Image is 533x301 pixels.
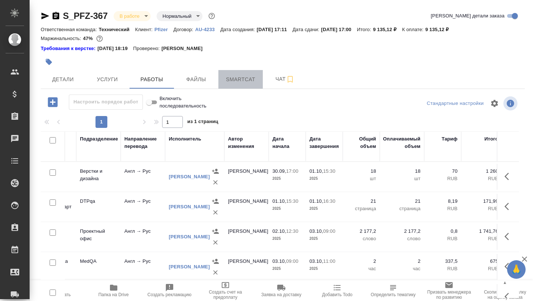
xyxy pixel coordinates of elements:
td: Верстки и дизайна [76,164,121,190]
p: 21 [346,198,376,205]
a: AU-4233 [195,26,220,32]
p: час [383,265,420,272]
button: Создать рекламацию [141,280,197,301]
p: 03.10, [272,258,286,264]
button: Нормальный [160,13,194,19]
span: Заявка на доставку [261,292,301,297]
a: Требования к верстке: [41,45,97,52]
p: 70 [428,168,457,175]
p: 17:00 [286,168,298,174]
button: 🙏 [507,260,526,279]
button: Определить тематику [365,280,421,301]
button: Создать счет на предоплату [197,280,253,301]
div: В работе [114,11,151,21]
a: [PERSON_NAME] [169,234,210,239]
a: S_PFZ-367 [63,11,108,21]
p: [PERSON_NAME] [161,45,208,52]
p: Ответственная команда: [41,27,99,32]
button: Удалить [210,177,221,188]
span: Призвать менеджера по развитию [426,290,473,300]
td: Проектный офис [76,224,121,250]
p: 9 135,12 ₽ [425,27,455,32]
button: Назначить [210,226,221,237]
p: 9 135,12 ₽ [373,27,402,32]
p: Проверено: [133,45,162,52]
button: Скопировать ссылку на оценку заказа [477,280,533,301]
button: Назначить [210,166,221,177]
p: RUB [465,235,498,242]
td: Англ → Рус [121,224,165,250]
p: 12:30 [286,228,298,234]
p: 2 177,2 [346,228,376,235]
span: Smartcat [223,75,258,84]
button: Папка на Drive [86,280,141,301]
a: [PERSON_NAME] [169,204,210,209]
button: Скопировать ссылку [51,11,60,20]
span: Работы [134,75,170,84]
button: Добавить работу [43,95,63,110]
p: 09:00 [323,228,335,234]
td: Англ → Рус [121,194,165,220]
p: RUB [465,175,498,182]
p: К оплате: [402,27,425,32]
p: 2025 [272,265,302,272]
p: 16:30 [323,198,335,204]
span: Детали [45,75,81,84]
p: 03.10, [309,258,323,264]
svg: Подписаться [286,75,295,84]
p: 09:00 [286,258,298,264]
p: 01.10, [272,198,286,204]
td: [PERSON_NAME] [224,194,269,220]
p: 0,8 [428,228,457,235]
button: Здесь прячутся важные кнопки [500,168,518,185]
p: Итого: [357,27,373,32]
div: Исполнитель [169,135,201,143]
p: час [346,265,376,272]
p: AU-4233 [195,27,220,32]
p: Договор: [173,27,195,32]
p: 03.10, [309,228,323,234]
p: Маржинальность: [41,36,83,41]
p: Дата создания: [220,27,257,32]
div: Дата начала [272,135,302,150]
span: 🙏 [510,262,523,277]
p: страница [346,205,376,212]
p: 15:30 [323,168,335,174]
button: Заявка на доставку [253,280,309,301]
div: Итого [485,135,498,143]
p: RUB [428,235,457,242]
p: 01.10, [309,198,323,204]
p: 2025 [309,205,339,212]
button: 4020.74 RUB; [95,34,104,43]
p: RUB [465,265,498,272]
button: Удалить [210,267,221,278]
button: Доп статусы указывают на важность/срочность заказа [207,11,217,21]
td: [PERSON_NAME] [224,164,269,190]
p: 171,99 [465,198,498,205]
button: Назначить [210,196,221,207]
p: 1 741,76 [465,228,498,235]
p: 01.10, [309,168,323,174]
p: 337,5 [428,258,457,265]
p: слово [383,235,420,242]
td: Англ → Рус [121,254,165,280]
p: страница [383,205,420,212]
p: RUB [465,205,498,212]
button: Добавить тэг [41,54,57,70]
p: 675 [465,258,498,265]
p: шт [346,175,376,182]
span: Определить тематику [371,292,416,297]
span: Добавить Todo [322,292,352,297]
span: Настроить таблицу [486,95,503,112]
div: Тариф [442,135,457,143]
div: Направление перевода [124,135,161,150]
p: 47% [83,36,94,41]
button: Здесь прячутся важные кнопки [500,198,518,215]
span: Скопировать ссылку на оценку заказа [482,290,529,300]
span: Включить последовательность [160,95,207,110]
p: 1 260 [465,168,498,175]
div: Дата завершения [309,135,339,150]
button: Здесь прячутся важные кнопки [500,228,518,245]
span: Файлы [178,75,214,84]
p: слово [346,235,376,242]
